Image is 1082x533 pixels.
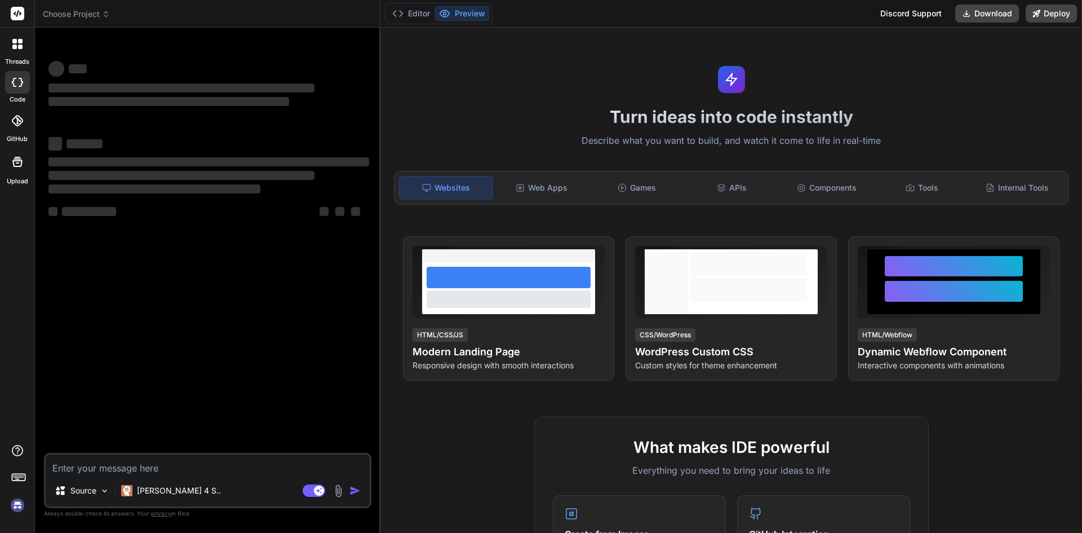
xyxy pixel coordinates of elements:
[1026,5,1077,23] button: Deploy
[7,177,28,186] label: Upload
[970,176,1063,200] div: Internal Tools
[413,344,605,360] h4: Modern Landing Page
[413,328,468,342] div: HTML/CSS/JS
[48,97,289,106] span: ‌
[10,95,25,104] label: code
[413,360,605,371] p: Responsive design with smooth interactions
[685,176,778,200] div: APIs
[48,61,64,77] span: ‌
[137,485,221,496] p: [PERSON_NAME] 4 S..
[8,496,27,515] img: signin
[635,328,695,342] div: CSS/WordPress
[876,176,969,200] div: Tools
[858,360,1050,371] p: Interactive components with animations
[151,510,171,517] span: privacy
[858,328,917,342] div: HTML/Webflow
[100,486,109,496] img: Pick Models
[349,485,361,496] img: icon
[351,207,360,216] span: ‌
[955,5,1019,23] button: Download
[48,83,314,92] span: ‌
[858,344,1050,360] h4: Dynamic Webflow Component
[635,360,827,371] p: Custom styles for theme enhancement
[399,176,493,200] div: Websites
[44,508,371,519] p: Always double-check its answers. Your in Bind
[495,176,588,200] div: Web Apps
[335,207,344,216] span: ‌
[62,207,116,216] span: ‌
[387,107,1075,127] h1: Turn ideas into code instantly
[7,134,28,144] label: GitHub
[48,157,369,166] span: ‌
[553,435,910,459] h2: What makes IDE powerful
[781,176,873,200] div: Components
[121,485,132,496] img: Claude 4 Sonnet
[70,485,96,496] p: Source
[434,6,490,21] button: Preview
[69,64,87,73] span: ‌
[591,176,684,200] div: Games
[332,484,345,497] img: attachment
[66,139,103,148] span: ‌
[320,207,329,216] span: ‌
[5,57,29,67] label: threads
[48,171,314,180] span: ‌
[553,464,910,477] p: Everything you need to bring your ideas to life
[48,184,260,193] span: ‌
[387,134,1075,148] p: Describe what you want to build, and watch it come to life in real-time
[635,344,827,360] h4: WordPress Custom CSS
[388,6,434,21] button: Editor
[873,5,948,23] div: Discord Support
[48,137,62,151] span: ‌
[48,207,57,216] span: ‌
[43,8,110,20] span: Choose Project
